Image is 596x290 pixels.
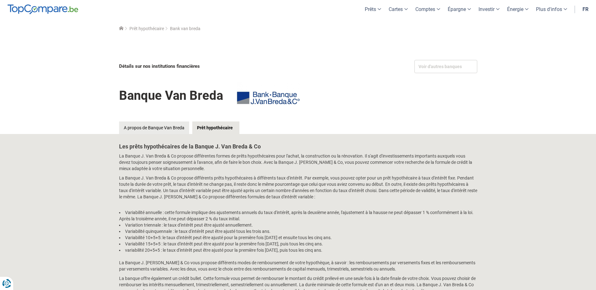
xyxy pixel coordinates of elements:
[414,60,477,73] div: Voir d'autres banques
[8,4,78,14] img: TopCompare
[119,153,477,172] p: La Banque J. Van Breda & Co propose différentes formes de prêts hypothécaires pour l'achat, la co...
[119,26,123,31] a: Home
[119,209,477,222] li: Variabilité annuelle : cette formule implique des ajustements annuels du taux d'intérêt, après la...
[119,84,223,107] h1: Banque Van Breda
[237,82,300,114] img: Banque Van Breda
[119,222,477,228] li: Variation triennale : le taux d'intérêt peut être ajusté annuellement.
[119,260,477,272] p: La Banque J. [PERSON_NAME] & Co vous propose différents modes de remboursement de votre hypothèqu...
[119,241,477,247] li: Variabilité 15+5+5 : le taux d'intérêt peut être ajusté pour la première fois [DATE], puis tous l...
[119,60,296,73] div: Détails sur nos institutions financières
[119,234,477,241] li: Variabilité 10+5+5: le taux d'intérêt peut être ajusté pour la première fois [DATE] et ensuite to...
[119,228,477,234] li: Variabilité quinquennale : le taux d'intérêt peut être ajusté tous les trois ans.
[119,247,477,253] li: variabilité 20+5+5 : le taux d'intérêt peut être ajusté pour la première fois [DATE], puis tous l...
[170,26,200,31] span: Bank van breda
[119,175,477,200] p: La Banque J. Van Breda & Co propose différents prêts hypothécaires à différents taux d'intérêt. P...
[129,26,164,31] a: Prêt hypothécaire
[119,143,261,150] b: Les prêts hypothécaires de la Banque J. Van Breda & Co
[119,121,189,134] a: A propos de Banque Van Breda
[192,121,239,134] a: Prêt hypothécaire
